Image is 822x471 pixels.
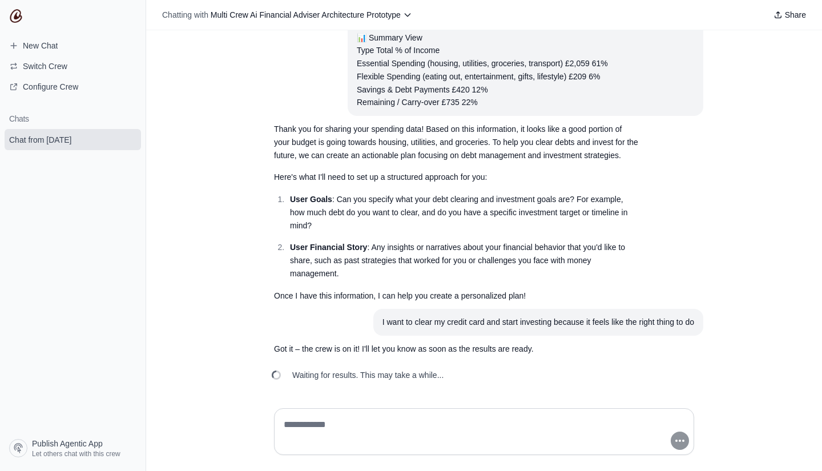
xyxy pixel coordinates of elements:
[290,241,639,280] p: : Any insights or narratives about your financial behavior that you'd like to share, such as past...
[23,40,58,51] span: New Chat
[158,7,417,23] button: Chatting with Multi Crew Ai Financial Adviser Architecture Prototype
[5,57,141,75] button: Switch Crew
[211,10,401,19] span: Multi Crew Ai Financial Adviser Architecture Prototype
[382,316,694,329] div: I want to clear my credit card and start investing because it feels like the right thing to do
[290,243,367,252] strong: User Financial Story
[274,123,639,162] p: Thank you for sharing your spending data! Based on this information, it looks like a good portion...
[5,78,141,96] a: Configure Crew
[290,193,639,232] p: : Can you specify what your debt clearing and investment goals are? For example, how much debt do...
[9,134,71,146] span: Chat from [DATE]
[23,61,67,72] span: Switch Crew
[785,9,806,21] span: Share
[5,37,141,55] a: New Chat
[274,171,639,184] p: Here's what I'll need to set up a structured approach for you:
[32,449,120,458] span: Let others chat with this crew
[373,309,703,336] section: User message
[274,289,639,303] p: Once I have this information, I can help you create a personalized plan!
[265,336,648,363] section: Response
[5,434,141,462] a: Publish Agentic App Let others chat with this crew
[162,9,208,21] span: Chatting with
[769,7,811,23] button: Share
[274,343,639,356] p: Got it – the crew is on it! I'll let you know as soon as the results are ready.
[32,438,103,449] span: Publish Agentic App
[5,129,141,150] a: Chat from [DATE]
[23,81,78,92] span: Configure Crew
[9,9,23,23] img: CrewAI Logo
[292,369,444,381] span: Waiting for results. This may take a while...
[290,195,332,204] strong: User Goals
[265,116,648,309] section: Response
